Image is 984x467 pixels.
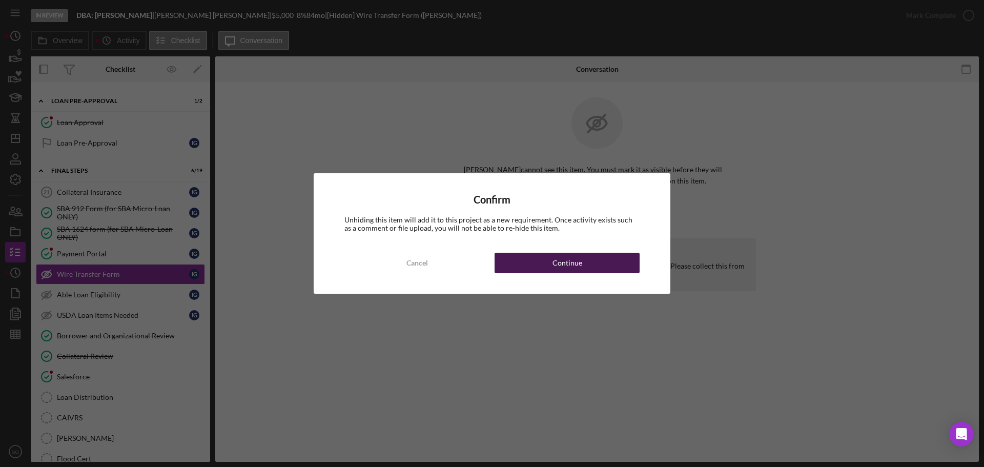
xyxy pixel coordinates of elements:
div: Cancel [406,253,428,273]
button: Continue [495,253,640,273]
div: Open Intercom Messenger [949,422,974,446]
div: Unhiding this item will add it to this project as a new requirement. Once activity exists such as... [344,216,640,232]
button: Cancel [344,253,489,273]
div: Continue [552,253,582,273]
h4: Confirm [344,194,640,206]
